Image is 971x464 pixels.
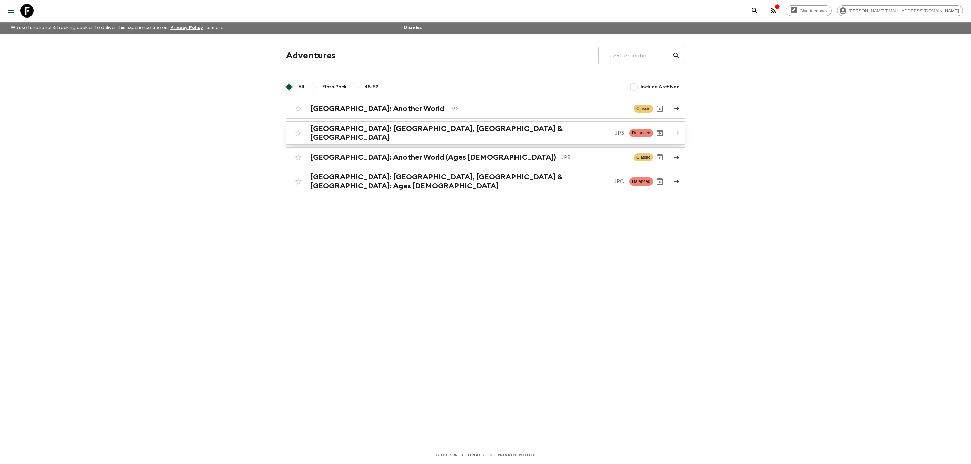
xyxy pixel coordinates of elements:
p: JP2 [449,105,628,113]
div: [PERSON_NAME][EMAIL_ADDRESS][DOMAIN_NAME] [837,5,963,16]
button: Archive [653,126,667,140]
button: search adventures [748,4,761,18]
a: [GEOGRAPHIC_DATA]: Another World (Ages [DEMOGRAPHIC_DATA])JPBClassicArchive [286,147,685,167]
a: [GEOGRAPHIC_DATA]: Another WorldJP2ClassicArchive [286,99,685,119]
h2: [GEOGRAPHIC_DATA]: Another World (Ages [DEMOGRAPHIC_DATA]) [311,153,556,162]
button: Archive [653,102,667,115]
span: All [298,84,304,90]
span: Include Archived [641,84,680,90]
a: [GEOGRAPHIC_DATA]: [GEOGRAPHIC_DATA], [GEOGRAPHIC_DATA] & [GEOGRAPHIC_DATA]: Ages [DEMOGRAPHIC_DA... [286,170,685,193]
span: Balanced [629,177,653,186]
input: e.g. AR1, Argentina [598,46,672,65]
span: 45-59 [364,84,378,90]
a: Privacy Policy [498,451,535,459]
span: Classic [634,105,653,113]
span: Balanced [629,129,653,137]
a: [GEOGRAPHIC_DATA]: [GEOGRAPHIC_DATA], [GEOGRAPHIC_DATA] & [GEOGRAPHIC_DATA]JP3BalancedArchive [286,121,685,145]
button: Dismiss [402,23,423,32]
button: Archive [653,175,667,188]
span: Give feedback [796,8,831,13]
span: Flash Pack [322,84,347,90]
h1: Adventures [286,49,336,62]
p: We use functional & tracking cookies to deliver this experience. See our for more. [8,22,227,34]
button: menu [4,4,18,18]
span: Classic [634,153,653,161]
a: Privacy Policy [170,25,203,30]
button: Archive [653,151,667,164]
a: Give feedback [786,5,832,16]
p: JP3 [615,129,624,137]
span: [PERSON_NAME][EMAIL_ADDRESS][DOMAIN_NAME] [845,8,963,13]
h2: [GEOGRAPHIC_DATA]: [GEOGRAPHIC_DATA], [GEOGRAPHIC_DATA] & [GEOGRAPHIC_DATA] [311,124,610,142]
p: JPC [614,177,624,186]
p: JPB [561,153,628,161]
h2: [GEOGRAPHIC_DATA]: Another World [311,104,444,113]
h2: [GEOGRAPHIC_DATA]: [GEOGRAPHIC_DATA], [GEOGRAPHIC_DATA] & [GEOGRAPHIC_DATA]: Ages [DEMOGRAPHIC_DATA] [311,173,609,190]
a: Guides & Tutorials [436,451,484,459]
